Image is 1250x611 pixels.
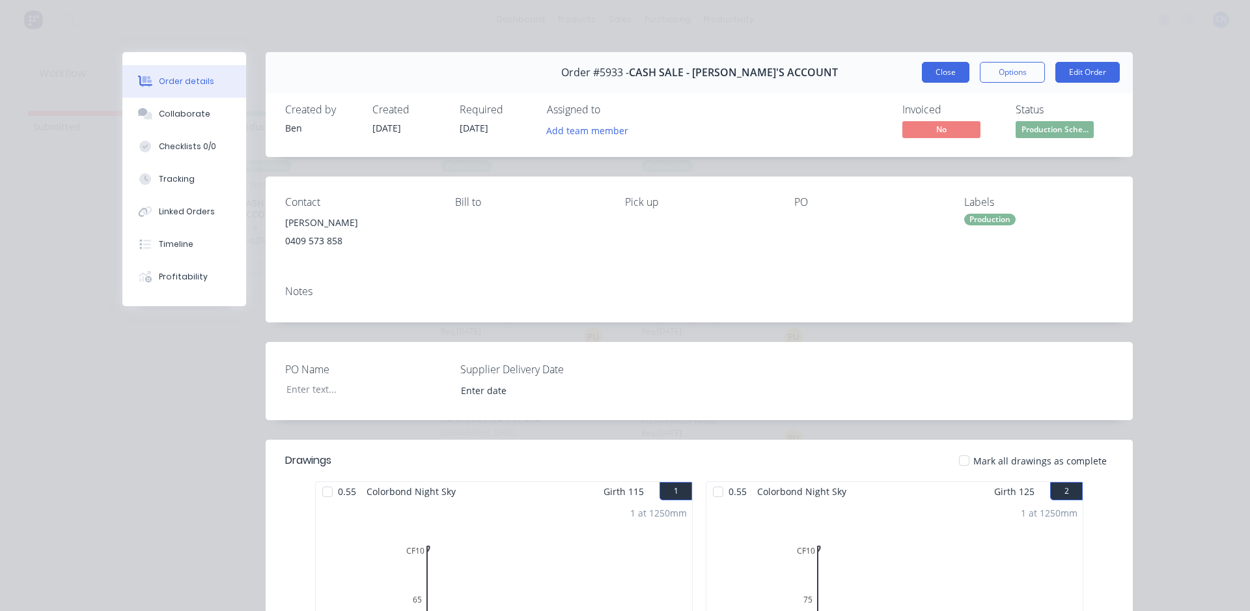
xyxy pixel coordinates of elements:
div: Ben [285,121,357,135]
div: Linked Orders [159,206,215,218]
span: Colorbond Night Sky [752,482,852,501]
button: Edit Order [1055,62,1120,83]
button: Linked Orders [122,195,246,228]
button: Collaborate [122,98,246,130]
div: Bill to [455,196,604,208]
div: Created by [285,104,357,116]
span: Girth 115 [604,482,644,501]
label: Supplier Delivery Date [460,362,623,377]
div: 0409 573 858 [285,232,434,250]
button: Add team member [547,121,635,139]
button: Profitability [122,261,246,293]
span: 0.55 [333,482,361,501]
div: Invoiced [902,104,1000,116]
span: Production Sche... [1016,121,1094,137]
button: Production Sche... [1016,121,1094,141]
button: Checklists 0/0 [122,130,246,163]
div: Tracking [159,173,195,185]
span: Order #5933 - [561,66,629,79]
button: Close [922,62,969,83]
button: Tracking [122,163,246,195]
div: Profitability [159,271,208,283]
div: 1 at 1250mm [1021,506,1077,520]
div: 1 at 1250mm [630,506,687,520]
div: Created [372,104,444,116]
div: Status [1016,104,1113,116]
div: PO [794,196,943,208]
span: [DATE] [372,122,401,134]
label: PO Name [285,362,448,377]
div: Checklists 0/0 [159,141,216,152]
div: Timeline [159,238,193,250]
span: CASH SALE - [PERSON_NAME]'S ACCOUNT [629,66,838,79]
div: Collaborate [159,108,210,120]
span: 0.55 [723,482,752,501]
span: Girth 125 [994,482,1035,501]
button: Timeline [122,228,246,261]
span: No [902,121,980,137]
button: 2 [1050,482,1083,500]
input: Enter date [452,380,614,400]
div: Labels [964,196,1113,208]
button: Options [980,62,1045,83]
span: Colorbond Night Sky [361,482,461,501]
div: Drawings [285,453,331,468]
button: Order details [122,65,246,98]
div: Notes [285,285,1113,298]
div: Assigned to [547,104,677,116]
button: Add team member [540,121,635,139]
div: Production [964,214,1016,225]
div: [PERSON_NAME]0409 573 858 [285,214,434,255]
div: Contact [285,196,434,208]
div: Pick up [625,196,774,208]
div: Required [460,104,531,116]
button: 1 [660,482,692,500]
span: [DATE] [460,122,488,134]
span: Mark all drawings as complete [973,454,1107,468]
div: [PERSON_NAME] [285,214,434,232]
div: Order details [159,76,214,87]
